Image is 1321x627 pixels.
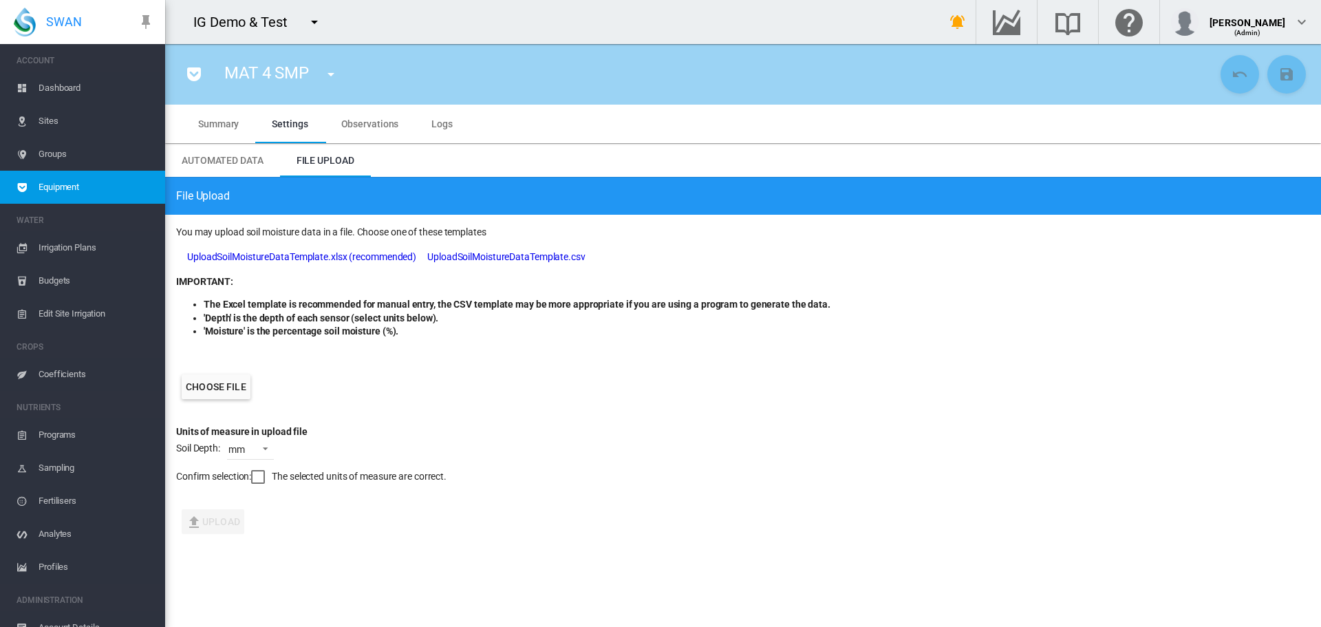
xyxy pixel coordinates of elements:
[1221,55,1259,94] button: Cancel Changes
[1113,14,1146,30] md-icon: Click here for help
[39,551,154,584] span: Profiles
[176,189,230,204] span: File Upload
[39,138,154,171] span: Groups
[180,61,208,88] button: icon-pocket
[46,13,82,30] span: SWAN
[1234,29,1261,36] span: (Admin)
[39,171,154,204] span: Equipment
[186,514,202,531] md-icon: icon-upload
[17,336,154,358] span: CROPS
[39,418,154,451] span: Programs
[224,63,309,83] span: MAT 4 SMP
[138,14,154,30] md-icon: icon-pin
[1293,14,1310,30] md-icon: icon-chevron-down
[1278,66,1295,83] md-icon: icon-content-save
[39,264,154,297] span: Budgets
[228,444,245,455] div: mm
[317,61,345,88] button: icon-menu-down
[944,8,971,36] button: icon-bell-ring
[431,118,453,129] span: Logs
[14,8,36,36] img: SWAN-Landscape-Logo-Colour-drop.png
[187,251,416,264] a: UploadSoilMoistureDataTemplate.xlsx (recommended)
[204,325,1310,339] li: 'Moisture' is the percentage soil moisture (%).
[39,485,154,518] span: Fertilisers
[186,66,202,83] md-icon: icon-pocket
[182,374,250,399] label: Choose file
[204,298,1310,312] li: The Excel template is recommended for manual entry, the CSV template may be more appropriate if y...
[949,14,966,30] md-icon: icon-bell-ring
[1232,66,1248,83] md-icon: icon-undo
[193,12,300,32] div: IG Demo & Test
[198,118,239,129] span: Summary
[17,396,154,418] span: NUTRIENTS
[39,451,154,485] span: Sampling
[39,105,154,138] span: Sites
[17,589,154,611] span: ADMINISTRATION
[17,209,154,231] span: WATER
[39,72,154,105] span: Dashboard
[301,8,328,36] button: icon-menu-down
[39,518,154,551] span: Analytes
[176,442,227,456] span: Soil Depth:
[1051,14,1084,30] md-icon: Search the knowledge base
[39,297,154,330] span: Edit Site Irrigation
[176,460,1310,505] div: Confirm selection: The selected units of measure are correct.
[17,50,154,72] span: ACCOUNT
[306,14,323,30] md-icon: icon-menu-down
[1267,55,1306,94] button: Save Changes
[272,118,308,129] span: Settings
[427,251,586,264] a: UploadSoilMoistureDataTemplate.csv
[39,231,154,264] span: Irrigation Plans
[182,509,244,534] button: icon-uploadUpload
[1171,8,1199,36] img: profile.jpg
[323,66,339,83] md-icon: icon-menu-down
[182,155,264,166] span: Automated Data
[176,275,1310,339] div: IMPORTANT:
[39,358,154,391] span: Coefficients
[297,155,354,166] span: File Upload
[1210,10,1285,24] div: [PERSON_NAME]
[176,426,308,437] b: Units of measure in upload file
[204,312,1310,326] li: 'Depth' is the depth of each sensor (select units below).
[176,226,1310,240] div: You may upload soil moisture data in a file. Choose one of these templates
[341,118,399,129] span: Observations
[990,14,1023,30] md-icon: Go to the Data Hub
